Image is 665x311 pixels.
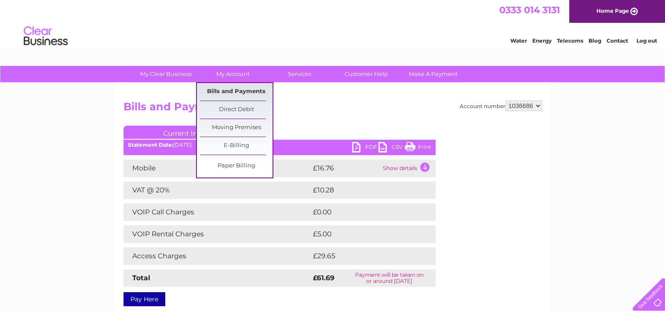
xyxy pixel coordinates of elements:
td: Access Charges [124,247,311,265]
strong: Total [132,274,150,282]
td: VOIP Rental Charges [124,225,311,243]
a: CSV [378,142,405,155]
b: Statement Date: [128,141,173,148]
td: £0.00 [311,203,415,221]
td: VOIP Call Charges [124,203,311,221]
a: Energy [532,37,552,44]
a: Moving Premises [200,119,273,137]
h2: Bills and Payments [124,101,542,117]
a: Water [510,37,527,44]
a: Bills and Payments [200,83,273,101]
div: [DATE] [124,142,436,148]
td: £10.28 [311,181,417,199]
td: Mobile [124,159,311,177]
strong: £61.69 [313,274,334,282]
td: VAT @ 20% [124,181,311,199]
a: Log out [636,37,657,44]
a: My Account [196,66,269,82]
a: Direct Debit [200,101,273,119]
a: Services [263,66,336,82]
a: Print [405,142,431,155]
a: PDF [352,142,378,155]
td: £16.76 [311,159,381,177]
a: Paper Billing [200,157,273,175]
td: £5.00 [311,225,415,243]
a: E-Billing [200,137,273,155]
a: Contact [607,37,628,44]
a: Make A Payment [397,66,469,82]
div: Clear Business is a trading name of Verastar Limited (registered in [GEOGRAPHIC_DATA] No. 3667643... [125,5,541,43]
div: Account number [460,101,542,111]
a: Pay Here [124,292,165,306]
td: Payment will be taken on or around [DATE] [343,269,436,287]
img: logo.png [23,23,68,50]
a: 0333 014 3131 [499,4,560,15]
a: Telecoms [557,37,583,44]
td: Show details [381,159,436,177]
td: £29.65 [311,247,418,265]
a: Blog [589,37,601,44]
a: Current Invoice [124,126,255,139]
a: My Clear Business [130,66,202,82]
a: Customer Help [330,66,403,82]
